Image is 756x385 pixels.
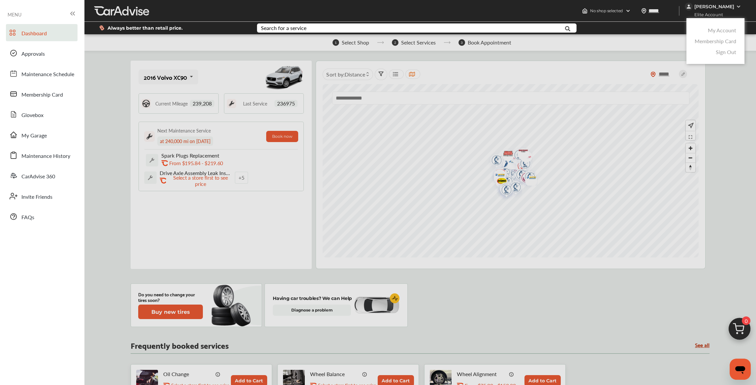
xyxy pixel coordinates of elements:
a: My Garage [6,126,78,143]
span: Always better than retail price. [108,26,183,30]
img: cart_icon.3d0951e8.svg [724,315,755,346]
iframe: Button to launch messaging window [730,359,751,380]
a: CarAdvise 360 [6,167,78,184]
span: My Garage [21,132,47,140]
a: Sign Out [716,48,736,56]
span: MENU [8,12,21,17]
span: Dashboard [21,29,47,38]
a: Membership Card [6,85,78,103]
a: Glovebox [6,106,78,123]
span: Approvals [21,50,45,58]
div: Search for a service [261,25,306,31]
img: dollor_label_vector.a70140d1.svg [99,25,104,31]
a: Maintenance Schedule [6,65,78,82]
span: Glovebox [21,111,44,120]
span: Invite Friends [21,193,52,201]
a: Invite Friends [6,188,78,205]
span: FAQs [21,213,34,222]
a: FAQs [6,208,78,225]
span: Maintenance History [21,152,70,161]
span: 0 [742,316,750,325]
a: Maintenance History [6,147,78,164]
a: My Account [708,26,736,34]
span: Maintenance Schedule [21,70,74,79]
span: Membership Card [21,91,63,99]
a: Membership Card [695,37,736,45]
a: Approvals [6,44,78,62]
span: CarAdvise 360 [21,172,55,181]
a: Dashboard [6,24,78,41]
